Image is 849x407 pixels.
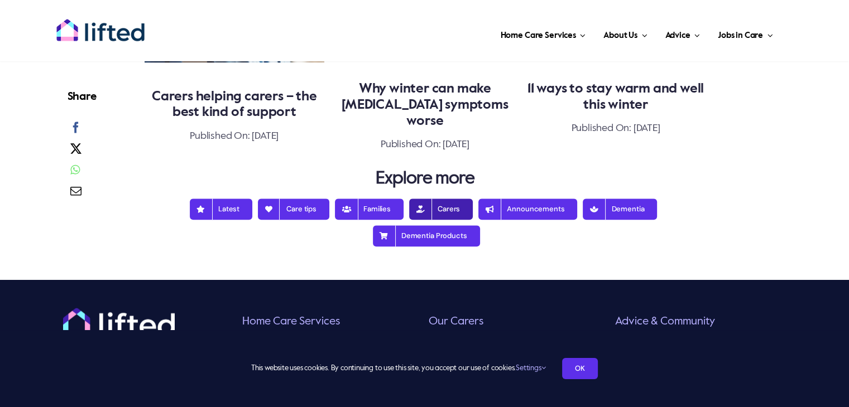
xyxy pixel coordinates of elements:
[615,314,793,330] h6: Advice & Community
[429,314,607,330] h6: Our Carers
[665,27,690,45] span: Advice
[348,205,391,214] span: Families
[583,198,657,220] a: Dementia
[152,90,317,119] a: Carers helping carers – the best kind of support
[68,162,83,183] a: WhatsApp
[373,225,480,246] a: Dementia Products
[572,123,660,133] span: Published On: [DATE]
[335,198,404,220] a: Families
[718,27,763,45] span: Jobs in Care
[714,17,776,50] a: Jobs in Care
[375,169,474,187] strong: Explore more
[203,205,239,214] span: Latest
[63,308,175,336] img: logo-white
[497,17,589,50] a: Home Care Services
[68,183,85,205] a: Email
[68,141,85,162] a: X
[190,131,279,141] span: Published On: [DATE]
[251,360,545,377] span: This website uses cookies. By continuing to use this site, you accept our use of cookies.
[190,198,252,220] a: Latest
[56,18,145,30] a: lifted-logo
[271,205,316,214] span: Care tips
[409,198,473,220] a: Carers
[68,120,85,141] a: Facebook
[478,198,577,220] a: Announcements
[258,198,329,220] a: Care tips
[342,82,508,128] a: Why winter can make [MEDICAL_DATA] symptoms worse
[661,17,703,50] a: Advice
[600,17,650,50] a: About Us
[491,205,564,214] span: Announcements
[242,314,420,330] h6: Home Care Services
[386,231,467,240] span: Dementia Products
[596,205,644,214] span: Dementia
[68,89,97,105] h4: Share
[501,27,576,45] span: Home Care Services
[516,365,545,372] a: Settings
[562,358,598,379] a: OK
[527,82,704,112] a: 11 ways to stay warm and well this winter
[603,27,637,45] span: About Us
[145,193,706,246] nav: Blog Nav
[381,139,469,149] span: Published On: [DATE]
[181,17,776,50] nav: Main Menu
[422,205,460,214] span: Carers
